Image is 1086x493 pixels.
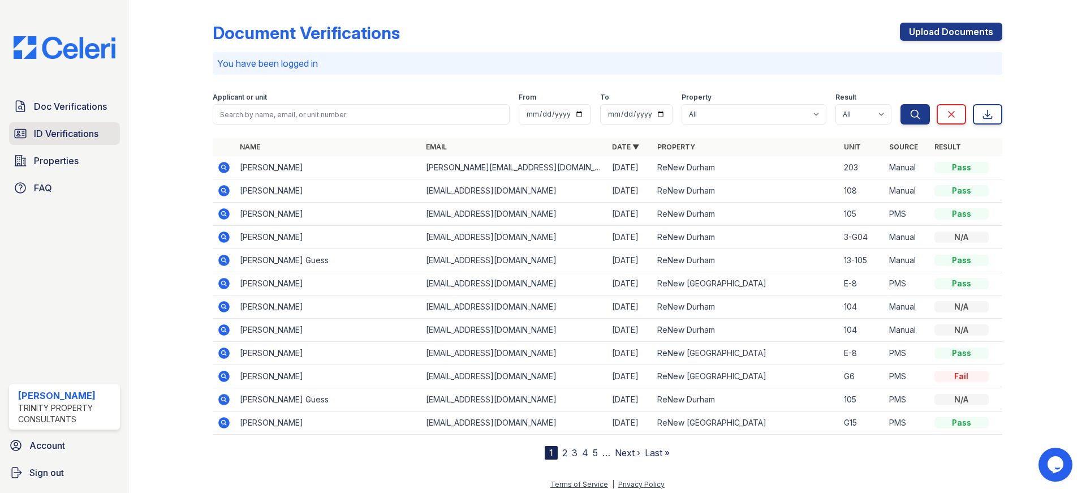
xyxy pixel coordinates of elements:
[900,23,1002,41] a: Upload Documents
[934,232,989,243] div: N/A
[235,226,421,249] td: [PERSON_NAME]
[607,156,653,179] td: [DATE]
[653,388,839,411] td: ReNew Durham
[607,365,653,388] td: [DATE]
[885,179,930,203] td: Manual
[29,439,65,452] span: Account
[653,295,839,319] td: ReNew Durham
[885,203,930,226] td: PMS
[844,143,861,151] a: Unit
[618,480,665,488] a: Privacy Policy
[934,208,989,220] div: Pass
[240,143,260,151] a: Name
[934,162,989,173] div: Pass
[839,249,885,272] td: 13-105
[885,319,930,342] td: Manual
[235,342,421,365] td: [PERSON_NAME]
[213,93,267,102] label: Applicant or unit
[889,143,918,151] a: Source
[235,319,421,342] td: [PERSON_NAME]
[612,143,639,151] a: Date ▼
[612,480,614,488] div: |
[235,249,421,272] td: [PERSON_NAME] Guess
[885,272,930,295] td: PMS
[607,226,653,249] td: [DATE]
[5,434,124,457] a: Account
[934,371,989,382] div: Fail
[426,143,447,151] a: Email
[9,149,120,172] a: Properties
[607,319,653,342] td: [DATE]
[653,342,839,365] td: ReNew [GEOGRAPHIC_DATA]
[653,203,839,226] td: ReNew Durham
[885,411,930,435] td: PMS
[653,319,839,342] td: ReNew Durham
[421,365,607,388] td: [EMAIL_ADDRESS][DOMAIN_NAME]
[607,179,653,203] td: [DATE]
[9,177,120,199] a: FAQ
[235,272,421,295] td: [PERSON_NAME]
[213,104,510,125] input: Search by name, email, or unit number
[421,388,607,411] td: [EMAIL_ADDRESS][DOMAIN_NAME]
[885,342,930,365] td: PMS
[645,447,670,458] a: Last »
[653,156,839,179] td: ReNew Durham
[421,411,607,435] td: [EMAIL_ADDRESS][DOMAIN_NAME]
[934,394,989,405] div: N/A
[18,402,115,425] div: Trinity Property Consultants
[839,319,885,342] td: 104
[34,100,107,113] span: Doc Verifications
[235,156,421,179] td: [PERSON_NAME]
[607,295,653,319] td: [DATE]
[421,295,607,319] td: [EMAIL_ADDRESS][DOMAIN_NAME]
[839,272,885,295] td: E-8
[615,447,640,458] a: Next ›
[653,179,839,203] td: ReNew Durham
[934,255,989,266] div: Pass
[235,365,421,388] td: [PERSON_NAME]
[653,411,839,435] td: ReNew [GEOGRAPHIC_DATA]
[839,342,885,365] td: E-8
[607,388,653,411] td: [DATE]
[602,446,610,460] span: …
[653,249,839,272] td: ReNew Durham
[653,365,839,388] td: ReNew [GEOGRAPHIC_DATA]
[839,411,885,435] td: G15
[34,127,98,140] span: ID Verifications
[607,203,653,226] td: [DATE]
[18,389,115,402] div: [PERSON_NAME]
[29,466,64,479] span: Sign out
[421,156,607,179] td: [PERSON_NAME][EMAIL_ADDRESS][DOMAIN_NAME]
[653,272,839,295] td: ReNew [GEOGRAPHIC_DATA]
[235,179,421,203] td: [PERSON_NAME]
[607,249,653,272] td: [DATE]
[235,388,421,411] td: [PERSON_NAME] Guess
[421,319,607,342] td: [EMAIL_ADDRESS][DOMAIN_NAME]
[657,143,695,151] a: Property
[9,122,120,145] a: ID Verifications
[839,388,885,411] td: 105
[934,417,989,428] div: Pass
[839,365,885,388] td: G6
[885,295,930,319] td: Manual
[1038,448,1075,482] iframe: chat widget
[835,93,856,102] label: Result
[682,93,712,102] label: Property
[885,226,930,249] td: Manual
[593,447,598,458] a: 5
[607,411,653,435] td: [DATE]
[653,226,839,249] td: ReNew Durham
[421,179,607,203] td: [EMAIL_ADDRESS][DOMAIN_NAME]
[607,272,653,295] td: [DATE]
[934,185,989,196] div: Pass
[839,226,885,249] td: 3-G04
[934,301,989,312] div: N/A
[885,249,930,272] td: Manual
[839,156,885,179] td: 203
[34,181,52,195] span: FAQ
[839,203,885,226] td: 105
[562,447,567,458] a: 2
[885,156,930,179] td: Manual
[34,154,79,168] span: Properties
[235,203,421,226] td: [PERSON_NAME]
